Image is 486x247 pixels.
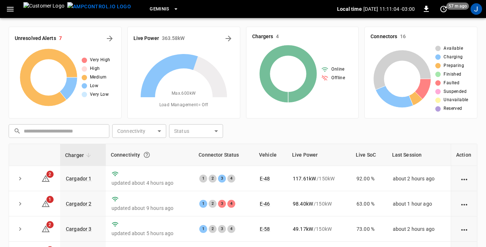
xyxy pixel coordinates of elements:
button: expand row [15,173,26,184]
td: 73.00 % [351,216,387,242]
span: Charging [444,54,463,61]
a: 2 [41,226,50,232]
button: expand row [15,198,26,209]
h6: 363.58 kW [162,35,185,42]
div: action cell options [460,175,469,182]
div: 4 [227,225,235,233]
th: Action [451,144,477,166]
img: Customer Logo [23,2,64,16]
span: Geminis [150,5,169,13]
td: 92.00 % [351,166,387,191]
span: Available [444,45,463,52]
p: 98.40 kW [293,200,313,207]
th: Last Session [387,144,451,166]
div: 1 [199,175,207,183]
a: 2 [41,175,50,181]
button: Geminis [147,2,182,16]
a: Cargador 2 [66,201,92,207]
div: Connectivity [111,148,189,161]
div: 2 [209,200,217,208]
div: / 150 kW [293,225,345,233]
h6: 7 [59,35,62,42]
span: Finished [444,71,461,78]
button: Energy Overview [223,33,234,44]
span: Medium [90,74,106,81]
div: 3 [218,175,226,183]
div: 3 [218,225,226,233]
span: Very High [90,57,110,64]
h6: Unresolved Alerts [15,35,56,42]
div: 1 [199,200,207,208]
p: Local time [337,5,362,13]
span: Charger [65,151,93,160]
th: Vehicle [254,144,287,166]
a: E-48 [260,176,270,181]
h6: Chargers [252,33,273,41]
div: / 150 kW [293,175,345,182]
div: / 150 kW [293,200,345,207]
p: updated about 4 hours ago [112,179,188,187]
span: 1 [46,196,54,203]
a: Cargador 1 [66,176,92,181]
p: updated about 9 hours ago [112,205,188,212]
div: 1 [199,225,207,233]
button: Connection between the charger and our software. [140,148,153,161]
a: Cargador 3 [66,226,92,232]
span: Online [331,66,344,73]
td: about 1 hour ago [387,191,451,216]
span: Low [90,82,98,90]
p: 117.61 kW [293,175,316,182]
span: 57 m ago [446,3,469,10]
img: ampcontrol.io logo [67,2,131,11]
div: profile-icon [471,3,482,15]
span: 2 [46,171,54,178]
span: High [90,65,100,72]
span: Reserved [444,105,462,112]
a: E-46 [260,201,270,207]
span: Load Management = Off [159,102,208,109]
p: updated about 5 hours ago [112,230,188,237]
div: 4 [227,175,235,183]
div: 2 [209,175,217,183]
h6: 4 [276,33,279,41]
div: action cell options [460,225,469,233]
div: 2 [209,225,217,233]
button: set refresh interval [438,3,449,15]
span: Preparing [444,62,464,69]
td: about 2 hours ago [387,216,451,242]
div: 4 [227,200,235,208]
a: E-58 [260,226,270,232]
td: 63.00 % [351,191,387,216]
button: All Alerts [104,33,115,44]
h6: 16 [400,33,406,41]
div: 3 [218,200,226,208]
th: Live SoC [351,144,387,166]
span: Unavailable [444,96,468,104]
span: Max. 600 kW [172,90,196,97]
h6: Connectors [371,33,397,41]
th: Live Power [287,144,351,166]
h6: Live Power [133,35,159,42]
td: about 2 hours ago [387,166,451,191]
th: Connector Status [194,144,254,166]
a: 1 [41,200,50,206]
p: [DATE] 11:11:04 -03:00 [363,5,415,13]
button: expand row [15,224,26,234]
p: 49.17 kW [293,225,313,233]
span: 2 [46,221,54,228]
span: Offline [331,75,345,82]
span: Faulted [444,80,459,87]
span: Suspended [444,88,467,95]
span: Very Low [90,91,109,98]
div: action cell options [460,200,469,207]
